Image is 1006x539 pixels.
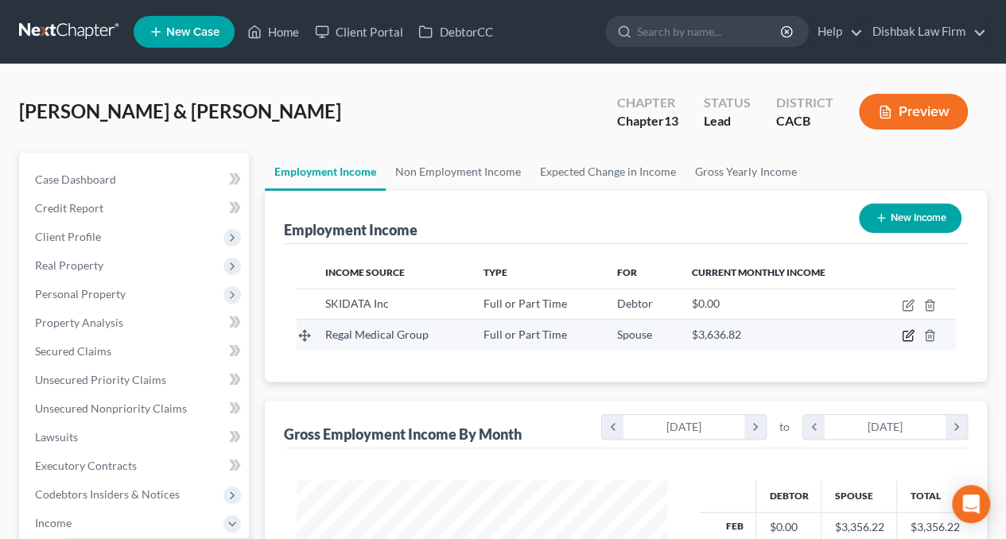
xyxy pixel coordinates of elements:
span: Unsecured Priority Claims [35,373,166,386]
th: Debtor [756,480,822,512]
a: Credit Report [22,194,249,223]
span: SKIDATA Inc [325,297,389,310]
div: Employment Income [284,220,418,239]
span: For [617,266,637,278]
div: Lead [704,112,751,130]
a: Unsecured Nonpriority Claims [22,394,249,423]
div: [DATE] [825,415,946,439]
span: $0.00 [692,297,720,310]
span: Property Analysis [35,316,123,329]
a: Secured Claims [22,337,249,366]
span: Regal Medical Group [325,328,429,341]
a: Expected Change in Income [530,153,686,191]
div: [DATE] [623,415,745,439]
span: Income Source [325,266,405,278]
span: to [779,419,790,435]
span: Personal Property [35,287,126,301]
div: CACB [776,112,833,130]
a: Dishbak Law Firm [864,17,986,46]
span: [PERSON_NAME] & [PERSON_NAME] [19,99,341,122]
a: DebtorCC [410,17,500,46]
a: Client Portal [307,17,410,46]
span: Codebtors Insiders & Notices [35,487,180,501]
a: Property Analysis [22,308,249,337]
span: Full or Part Time [484,328,567,341]
div: Chapter [617,94,678,112]
span: Debtor [617,297,653,310]
span: Spouse [617,328,652,341]
i: chevron_left [602,415,623,439]
span: Lawsuits [35,430,78,444]
span: Secured Claims [35,344,111,358]
input: Search by name... [637,17,783,46]
a: Employment Income [265,153,386,191]
button: Preview [859,94,968,130]
div: Gross Employment Income By Month [284,425,522,444]
div: $0.00 [769,519,808,535]
span: Client Profile [35,230,101,243]
span: Credit Report [35,201,103,215]
i: chevron_right [744,415,766,439]
a: Lawsuits [22,423,249,452]
div: $3,356.22 [834,519,884,535]
a: Home [239,17,307,46]
th: Spouse [822,480,897,512]
span: Executory Contracts [35,459,137,472]
i: chevron_left [803,415,825,439]
div: District [776,94,833,112]
span: Current Monthly Income [692,266,825,278]
span: Income [35,516,72,529]
a: Help [810,17,863,46]
span: 13 [664,113,678,128]
th: Total [897,480,973,512]
span: Case Dashboard [35,173,116,186]
div: Open Intercom Messenger [952,485,990,523]
span: Full or Part Time [484,297,567,310]
i: chevron_right [946,415,967,439]
span: New Case [166,26,219,38]
span: $3,636.82 [692,328,741,341]
div: Status [704,94,751,112]
a: Gross Yearly Income [686,153,806,191]
button: New Income [859,204,961,233]
a: Unsecured Priority Claims [22,366,249,394]
span: Unsecured Nonpriority Claims [35,401,187,415]
span: Real Property [35,258,103,272]
a: Executory Contracts [22,452,249,480]
div: Chapter [617,112,678,130]
span: Type [484,266,507,278]
a: Non Employment Income [386,153,530,191]
a: Case Dashboard [22,165,249,194]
